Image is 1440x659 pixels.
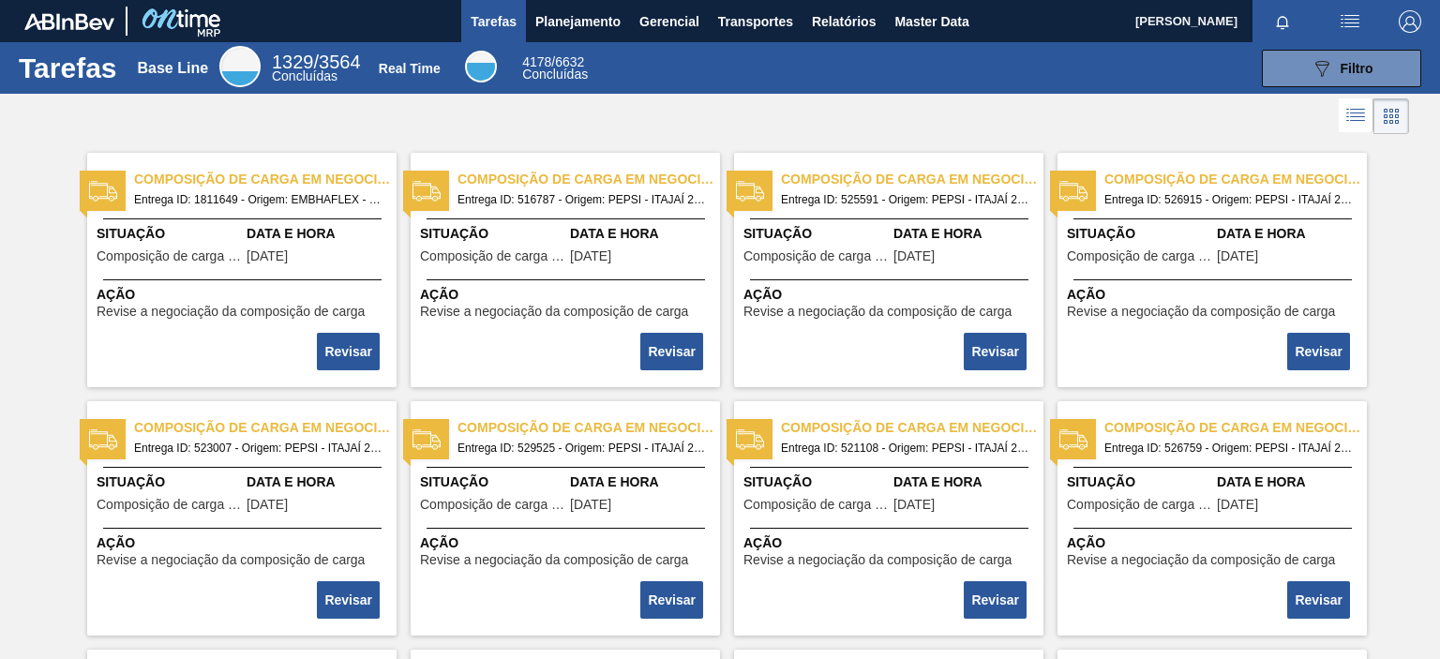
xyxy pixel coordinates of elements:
[97,553,365,567] span: Revise a negociação da composição de carga
[247,498,288,512] span: 09/07/2021,
[1104,189,1352,210] span: Entrega ID: 526915 - Origem: PEPSI - ITAJAÍ 2 (SC) - Destino: BR15
[412,177,441,205] img: status
[522,54,584,69] span: / 6632
[97,472,242,492] span: Situação
[134,418,397,438] span: Composição de carga em negociação
[97,224,242,244] span: Situação
[570,224,715,244] span: Data e Hora
[1287,581,1350,619] button: Revisar
[420,553,688,567] span: Revise a negociação da composição de carga
[743,498,889,512] span: Composição de carga em negociação
[457,438,705,458] span: Entrega ID: 529525 - Origem: PEPSI - ITAJAÍ 2 (SC) - Destino: BR12
[420,533,715,553] span: Ação
[893,472,1039,492] span: Data e Hora
[1059,426,1087,454] img: status
[1067,498,1212,512] span: Composição de carga em negociação
[966,579,1028,621] div: Completar tarefa: 29840879
[24,13,114,30] img: TNhmsLtSVTkK8tSr43FrP2fwEKptu5GPRR3wAAAABJRU5ErkJggg==
[1287,333,1350,370] button: Revisar
[640,333,703,370] button: Revisar
[639,10,699,33] span: Gerencial
[457,189,705,210] span: Entrega ID: 516787 - Origem: PEPSI - ITAJAÍ 2 (SC) - Destino: BR23
[781,438,1028,458] span: Entrega ID: 521108 - Origem: PEPSI - ITAJAÍ 2 (SC) - Destino: BR14
[420,498,565,512] span: Composição de carga em negociação
[570,249,611,263] span: 03/07/2021,
[317,581,380,619] button: Revisar
[134,189,382,210] span: Entrega ID: 1811649 - Origem: EMBHAFLEX - GUARULHOS (SP) - Destino: BR28
[781,170,1043,189] span: Composição de carga em negociação
[642,331,705,372] div: Completar tarefa: 29840874
[412,426,441,454] img: status
[1339,10,1361,33] img: userActions
[19,57,117,79] h1: Tarefas
[570,472,715,492] span: Data e Hora
[1262,50,1421,87] button: Filtro
[465,51,497,82] div: Real Time
[1399,10,1421,33] img: Logout
[1067,305,1335,319] span: Revise a negociação da composição de carga
[893,249,935,263] span: 13/07/2021,
[522,56,588,81] div: Real Time
[570,498,611,512] span: 17/07/2021,
[743,285,1039,305] span: Ação
[1217,472,1362,492] span: Data e Hora
[1289,579,1352,621] div: Completar tarefa: 29840880
[471,10,517,33] span: Tarefas
[457,418,720,438] span: Composição de carga em negociação
[1067,533,1362,553] span: Ação
[736,426,764,454] img: status
[89,426,117,454] img: status
[893,224,1039,244] span: Data e Hora
[1067,553,1335,567] span: Revise a negociação da composição de carga
[1252,8,1312,35] button: Notificações
[1104,438,1352,458] span: Entrega ID: 526759 - Origem: PEPSI - ITAJAÍ 2 (SC) - Destino: BR15
[420,305,688,319] span: Revise a negociação da composição de carga
[812,10,876,33] span: Relatórios
[1341,61,1373,76] span: Filtro
[1067,472,1212,492] span: Situação
[97,305,365,319] span: Revise a negociação da composição de carga
[522,54,551,69] span: 4178
[736,177,764,205] img: status
[522,67,588,82] span: Concluídas
[89,177,117,205] img: status
[1104,418,1367,438] span: Composição de carga em negociação
[1339,98,1373,134] div: Visão em Lista
[420,249,565,263] span: Composição de carga em negociação
[134,438,382,458] span: Entrega ID: 523007 - Origem: PEPSI - ITAJAÍ 2 (SC) - Destino: BR23
[743,305,1012,319] span: Revise a negociação da composição de carga
[272,52,314,72] span: 1329
[1217,498,1258,512] span: 15/07/2021,
[1104,170,1367,189] span: Composição de carga em negociação
[457,170,720,189] span: Composição de carga em negociação
[97,533,392,553] span: Ação
[137,60,208,77] div: Base Line
[1373,98,1409,134] div: Visão em Cards
[420,285,715,305] span: Ação
[420,472,565,492] span: Situação
[535,10,621,33] span: Planejamento
[743,553,1012,567] span: Revise a negociação da composição de carga
[642,579,705,621] div: Completar tarefa: 29840878
[1067,285,1362,305] span: Ação
[1059,177,1087,205] img: status
[247,249,288,263] span: 13/09/2025,
[97,498,242,512] span: Composição de carga em negociação
[219,46,261,87] div: Base Line
[97,285,392,305] span: Ação
[420,224,565,244] span: Situação
[781,418,1043,438] span: Composição de carga em negociação
[319,331,382,372] div: Completar tarefa: 29840873
[1217,224,1362,244] span: Data e Hora
[964,333,1027,370] button: Revisar
[743,533,1039,553] span: Ação
[718,10,793,33] span: Transportes
[966,331,1028,372] div: Completar tarefa: 29840875
[317,333,380,370] button: Revisar
[743,472,889,492] span: Situação
[272,54,361,82] div: Base Line
[1289,331,1352,372] div: Completar tarefa: 29840876
[247,224,392,244] span: Data e Hora
[319,579,382,621] div: Completar tarefa: 29840877
[134,170,397,189] span: Composição de carga em negociação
